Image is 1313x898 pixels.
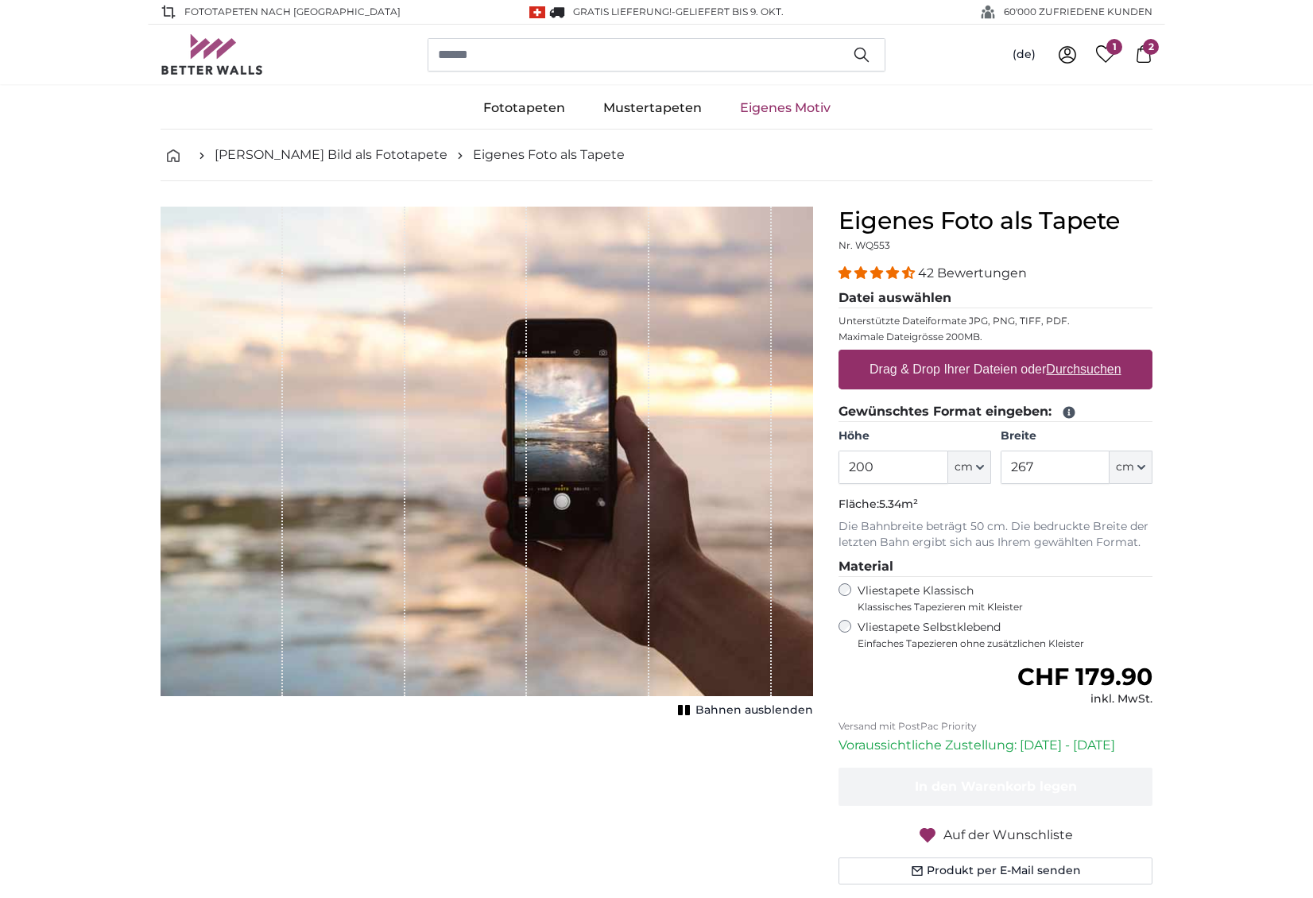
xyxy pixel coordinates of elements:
span: Nr. WQ553 [839,239,890,251]
img: Schweiz [529,6,545,18]
p: Maximale Dateigrösse 200MB. [839,331,1152,343]
span: Auf der Wunschliste [943,826,1073,845]
span: - [672,6,784,17]
legend: Datei auswählen [839,288,1152,308]
a: Eigenes Foto als Tapete [473,145,625,165]
span: In den Warenkorb legen [915,779,1077,794]
button: Produkt per E-Mail senden [839,857,1152,884]
a: [PERSON_NAME] Bild als Fototapete [215,145,447,165]
legend: Gewünschtes Format eingeben: [839,402,1152,422]
label: Vliestapete Klassisch [858,583,1139,614]
button: Bahnen ausblenden [673,699,813,722]
a: Fototapeten [464,87,584,129]
button: cm [948,451,991,484]
p: Fläche: [839,497,1152,513]
a: Mustertapeten [584,87,721,129]
a: Eigenes Motiv [721,87,850,129]
p: Unterstützte Dateiformate JPG, PNG, TIFF, PDF. [839,315,1152,327]
span: Geliefert bis 9. Okt. [676,6,784,17]
span: cm [1116,459,1134,475]
img: Betterwalls [161,34,264,75]
span: 4.38 stars [839,265,918,281]
span: GRATIS Lieferung! [573,6,672,17]
span: 1 [1106,39,1122,55]
button: cm [1110,451,1152,484]
button: In den Warenkorb legen [839,768,1152,806]
nav: breadcrumbs [161,130,1152,181]
p: Versand mit PostPac Priority [839,720,1152,733]
span: 5.34m² [879,497,918,511]
h1: Eigenes Foto als Tapete [839,207,1152,235]
span: Fototapeten nach [GEOGRAPHIC_DATA] [184,5,401,19]
span: Klassisches Tapezieren mit Kleister [858,601,1139,614]
span: CHF 179.90 [1017,662,1152,691]
button: (de) [1000,41,1048,69]
div: inkl. MwSt. [1017,691,1152,707]
button: Auf der Wunschliste [839,825,1152,845]
span: 42 Bewertungen [918,265,1027,281]
p: Die Bahnbreite beträgt 50 cm. Die bedruckte Breite der letzten Bahn ergibt sich aus Ihrem gewählt... [839,519,1152,551]
span: 60'000 ZUFRIEDENE KUNDEN [1004,5,1152,19]
p: Voraussichtliche Zustellung: [DATE] - [DATE] [839,736,1152,755]
div: 1 of 1 [161,207,813,722]
span: cm [955,459,973,475]
label: Breite [1001,428,1152,444]
span: 2 [1143,39,1159,55]
label: Höhe [839,428,990,444]
label: Vliestapete Selbstklebend [858,620,1152,650]
legend: Material [839,557,1152,577]
span: Einfaches Tapezieren ohne zusätzlichen Kleister [858,637,1152,650]
span: Bahnen ausblenden [695,703,813,718]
